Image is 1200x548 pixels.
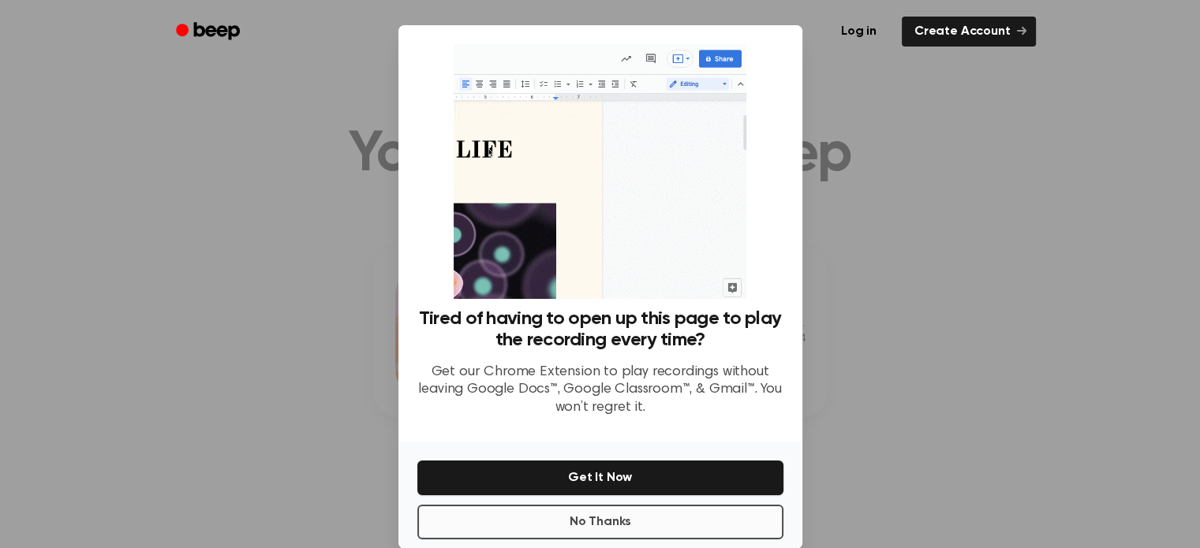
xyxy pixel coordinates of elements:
button: No Thanks [417,505,783,539]
p: Get our Chrome Extension to play recordings without leaving Google Docs™, Google Classroom™, & Gm... [417,363,783,417]
img: Beep extension in action [454,44,746,299]
a: Beep [165,17,254,47]
a: Create Account [902,17,1036,47]
a: Log in [825,13,892,50]
h3: Tired of having to open up this page to play the recording every time? [417,308,783,351]
button: Get It Now [417,460,783,495]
